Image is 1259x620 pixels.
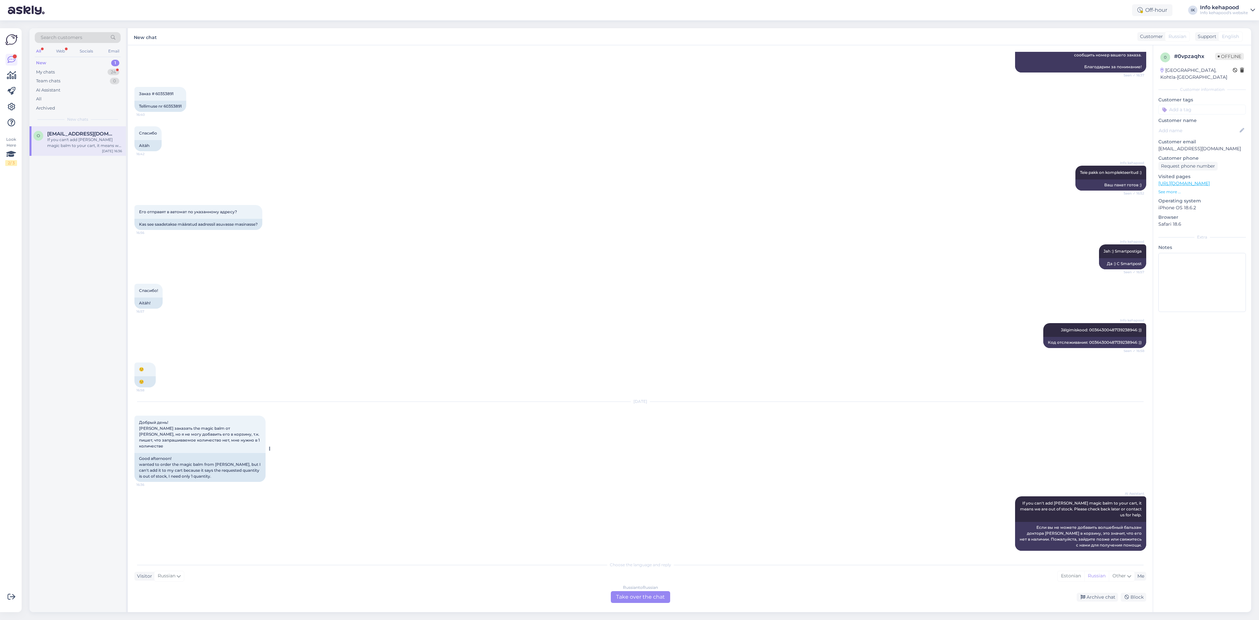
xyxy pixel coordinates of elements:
[1222,33,1239,40] span: English
[134,562,1146,568] div: Choose the language and reply
[134,101,186,112] div: Tellimuse nr 60353891
[1120,318,1144,323] span: Info kehapood
[1132,4,1172,16] div: Off-hour
[134,399,1146,404] div: [DATE]
[1120,239,1144,244] span: Info kehapood
[111,60,119,66] div: 1
[55,47,66,55] div: Web
[1158,87,1246,93] div: Customer information
[1061,327,1142,332] span: Jälgimiskood: 00364300487139238946 :))
[1200,5,1255,15] a: Info kehapoodInfo kehapood's website
[134,573,152,580] div: Visitor
[1158,96,1246,103] p: Customer tags
[134,219,262,230] div: Kas see saadetakse määratud aadressil asuvasse masinasse?
[1121,593,1146,602] div: Block
[5,136,17,166] div: Look Here
[1215,53,1244,60] span: Offline
[136,482,161,487] span: 16:36
[47,137,122,149] div: If you can't add [PERSON_NAME] magic balm to your cart, it means we are out of stock. Please chec...
[1120,491,1144,496] span: AI Assistant
[36,105,55,112] div: Archived
[1099,258,1146,269] div: Да :) С Smartpost
[1158,105,1246,114] input: Add a tag
[5,160,17,166] div: 2 / 3
[139,420,261,448] span: Добрый день! [PERSON_NAME] заказать the magic balm от [PERSON_NAME], но я не могу добавить его в ...
[1164,55,1167,60] span: 0
[139,367,144,372] span: ☺️
[1158,204,1246,211] p: iPhone OS 18.6.2
[36,60,46,66] div: New
[1200,10,1248,15] div: Info kehapood's website
[1158,221,1246,228] p: Safari 18.6
[1158,155,1246,162] p: Customer phone
[1158,173,1246,180] p: Visited pages
[1158,138,1246,145] p: Customer email
[1120,191,1144,196] span: Seen ✓ 16:52
[134,376,156,387] div: ☺️
[1169,33,1186,40] span: Russian
[36,96,42,102] div: All
[139,131,157,135] span: Спасибо
[136,112,161,117] span: 16:40
[1080,170,1142,175] span: Teie pakk on komplekteeritud :)
[37,133,40,138] span: o
[36,78,60,84] div: Team chats
[611,591,670,603] div: Take over the chat
[1200,5,1248,10] div: Info kehapood
[1158,180,1210,186] a: [URL][DOMAIN_NAME]
[1120,348,1144,353] span: Seen ✓ 16:58
[1158,189,1246,195] p: See more ...
[110,78,119,84] div: 0
[1075,179,1146,191] div: Ваш пакет готов :)
[1137,33,1163,40] div: Customer
[1043,337,1146,348] div: Код отслеживания: 00364300487139238946 :))
[102,149,122,154] div: [DATE] 16:36
[1158,244,1246,251] p: Notes
[1120,160,1144,165] span: Info kehapood
[1120,73,1144,78] span: Seen ✓ 16:37
[134,453,266,482] div: Good afternoon! wanted to order the magic balm from [PERSON_NAME], but I can't add it to my cart ...
[1158,197,1246,204] p: Operating system
[1058,571,1084,581] div: Estonian
[1159,127,1238,134] input: Add name
[1015,522,1146,551] div: Если вы не можете добавить волшебный бальзам доктора [PERSON_NAME] в корзину, это значит, что его...
[139,209,237,214] span: Его отправят в автомат по указанному адресу?
[1020,501,1143,517] span: If you can't add [PERSON_NAME] magic balm to your cart, it means we are out of stock. Please chec...
[5,33,18,46] img: Askly Logo
[134,140,162,151] div: Aitäh
[136,230,161,235] span: 16:56
[136,152,161,156] span: 16:42
[1174,52,1215,60] div: # 0vpzaqhx
[1135,573,1144,580] div: Me
[47,131,115,137] span: olya-nik.13@yandex.ru
[136,388,161,393] span: 16:58
[1158,234,1246,240] div: Extra
[1120,551,1144,556] span: Seen ✓ 16:36
[35,47,42,55] div: All
[139,288,158,293] span: Спасибо!
[67,116,88,122] span: New chats
[1160,67,1233,81] div: [GEOGRAPHIC_DATA], Kohtla-[GEOGRAPHIC_DATA]
[36,69,55,75] div: My chats
[1158,214,1246,221] p: Browser
[1158,145,1246,152] p: [EMAIL_ADDRESS][DOMAIN_NAME]
[78,47,94,55] div: Socials
[1120,270,1144,275] span: Seen ✓ 16:57
[36,87,60,93] div: AI Assistant
[107,47,121,55] div: Email
[1188,6,1197,15] div: IK
[623,585,658,590] div: Russian to Russian
[1104,249,1142,254] span: Jah :) Smartpostiga
[134,298,163,309] div: Aitäh!
[1112,573,1126,579] span: Other
[134,32,157,41] label: New chat
[1158,162,1218,171] div: Request phone number
[41,34,82,41] span: Search customers
[136,309,161,314] span: 16:57
[108,69,119,75] div: 24
[139,91,173,96] span: Заказ # 60353891
[1195,33,1216,40] div: Support
[1158,117,1246,124] p: Customer name
[1084,571,1109,581] div: Russian
[1077,593,1118,602] div: Archive chat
